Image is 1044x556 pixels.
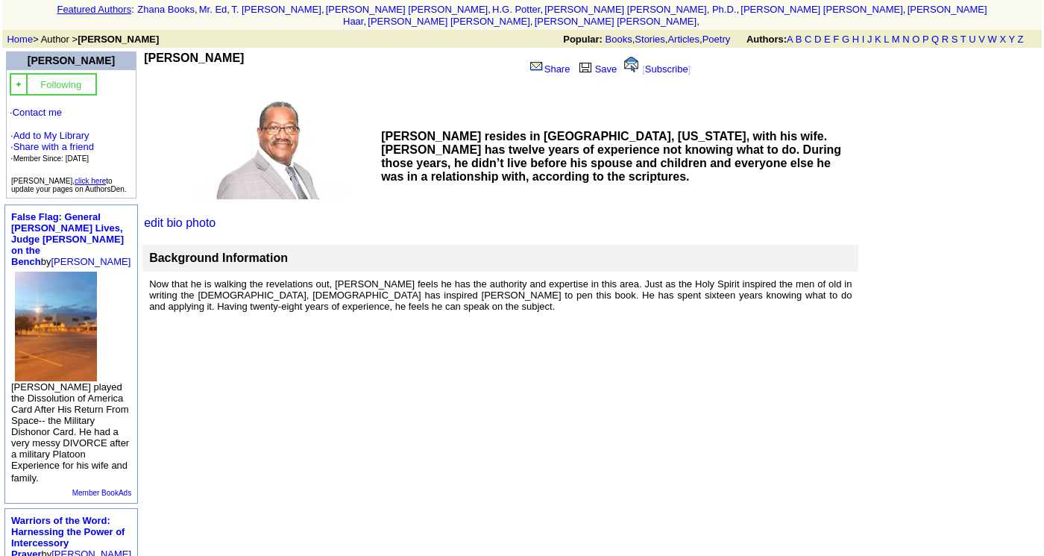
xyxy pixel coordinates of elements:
a: Stories [635,34,664,45]
a: Save [576,63,617,75]
a: G [842,34,849,45]
font: > Author > [7,34,159,45]
font: [PERSON_NAME], to update your pages on AuthorsDen. [11,177,127,193]
a: Following [40,78,81,90]
img: 66626.jpg [15,272,97,381]
a: [PERSON_NAME] [PERSON_NAME] [535,16,696,27]
font: i [366,18,368,26]
a: H [852,34,859,45]
b: [PERSON_NAME] resides in [GEOGRAPHIC_DATA], [US_STATE], with his wife. [PERSON_NAME] has twelve y... [381,130,841,183]
a: M [892,34,900,45]
a: V [978,34,985,45]
font: · [10,107,133,164]
a: Share with a friend [13,141,94,152]
font: · · · [10,130,94,163]
a: [PERSON_NAME] Haar [343,4,987,27]
a: Contact me [13,107,62,118]
iframe: fb:like Facebook Social Plugin [144,65,479,80]
a: Poetry [702,34,731,45]
a: W [988,34,997,45]
font: i [739,6,740,14]
font: ] [688,63,691,75]
a: Books [606,34,632,45]
a: [PERSON_NAME] [51,256,130,267]
font: : [131,4,134,15]
a: B [796,34,802,45]
a: X [999,34,1006,45]
font: i [198,6,199,14]
font: i [905,6,907,14]
font: i [230,6,231,14]
a: J [867,34,872,45]
font: i [324,6,326,14]
a: [PERSON_NAME] [PERSON_NAME] [740,4,902,15]
a: edit bio photo [144,216,216,229]
a: Share [529,63,570,75]
a: Articles [667,34,699,45]
a: [PERSON_NAME] [PERSON_NAME] [326,4,488,15]
a: F [833,34,839,45]
a: H.G. Potter [492,4,540,15]
a: False Flag: General [PERSON_NAME] Lives, Judge [PERSON_NAME] on the Bench [11,211,124,267]
font: by [11,211,130,267]
font: Following [40,79,81,90]
img: See larger image [148,83,371,216]
a: T. [PERSON_NAME] [231,4,321,15]
font: Now that he is walking the revelations out, [PERSON_NAME] feels he has the authority and expertis... [149,278,852,312]
a: N [902,34,909,45]
a: Zhana Books [137,4,195,15]
a: Mr. Ed [199,4,227,15]
img: share_page.gif [530,60,543,72]
a: Add to My Library [13,130,89,141]
img: library.gif [577,60,594,72]
a: Member BookAds [72,489,131,497]
font: i [543,6,544,14]
a: D [814,34,821,45]
a: Home [7,34,33,45]
a: U [969,34,975,45]
a: A [787,34,793,45]
a: L [884,34,889,45]
a: K [875,34,881,45]
a: [PERSON_NAME] [PERSON_NAME], Ph.D. [544,4,736,15]
b: [PERSON_NAME] [78,34,159,45]
a: T [960,34,966,45]
font: , , , [563,34,1037,45]
font: i [699,18,701,26]
a: I [862,34,865,45]
a: O [912,34,919,45]
img: gc.jpg [14,80,23,89]
img: alert.gif [624,57,638,72]
font: [ [642,63,645,75]
a: R [942,34,949,45]
a: Q [931,34,939,45]
b: [PERSON_NAME] [144,51,244,64]
a: C [805,34,811,45]
a: [PERSON_NAME] [PERSON_NAME] [368,16,529,27]
a: Z [1018,34,1024,45]
a: S [952,34,958,45]
font: [PERSON_NAME] played the Dissolution of America Card After His Return From Space-- the Military D... [11,381,129,484]
b: Background Information [149,252,288,264]
a: [PERSON_NAME] [28,54,115,66]
a: Featured Authors [57,4,131,15]
b: Popular: [563,34,603,45]
font: Member Since: [DATE] [13,154,89,163]
a: P [922,34,928,45]
a: E [824,34,831,45]
font: i [491,6,492,14]
font: i [532,18,534,26]
b: Authors: [746,34,787,45]
a: click here [75,177,106,185]
font: , , , , , , , , , , [137,4,987,27]
a: Subscribe [645,63,688,75]
a: Y [1008,34,1014,45]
